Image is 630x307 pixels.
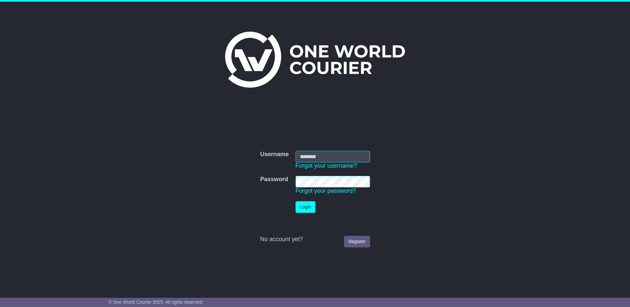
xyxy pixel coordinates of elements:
label: Password [260,176,288,183]
a: Forgot your username? [296,162,357,169]
div: No account yet? [260,236,370,243]
button: Login [296,201,315,213]
img: One World [225,32,405,88]
label: Username [260,151,289,158]
span: © One World Courier 2025. All rights reserved. [108,299,204,305]
a: Forgot your password? [296,187,356,194]
a: Register [344,236,370,247]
